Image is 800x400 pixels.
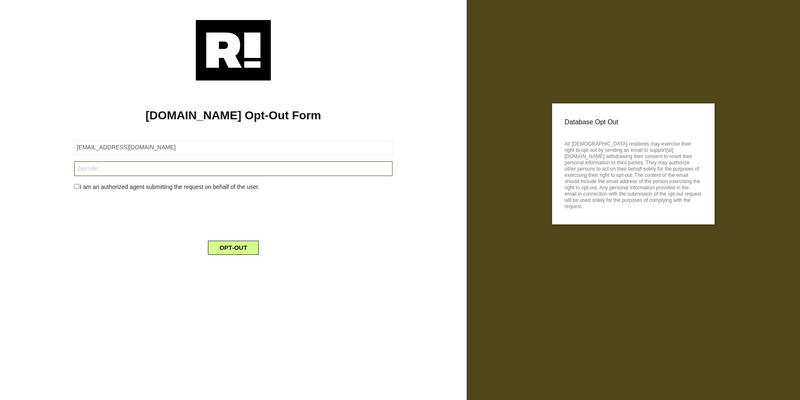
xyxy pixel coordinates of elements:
p: All [DEMOGRAPHIC_DATA] residents may exercise their right to opt-out by sending an email to suppo... [565,138,702,210]
div: I am an authorized agent submitting the request on behalf of the user. [68,183,398,191]
iframe: reCAPTCHA [170,198,297,231]
h1: [DOMAIN_NAME] Opt-Out Form [12,108,454,123]
button: OPT-OUT [208,241,259,255]
img: Retention.com [196,20,271,81]
input: Email Address [74,140,392,155]
input: Zipcode [74,161,392,176]
p: Database Opt Out [565,116,702,128]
